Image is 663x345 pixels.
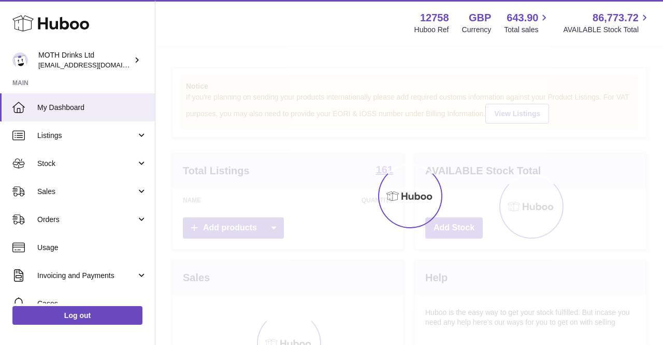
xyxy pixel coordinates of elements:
[37,103,147,113] span: My Dashboard
[504,11,550,35] a: 643.90 Total sales
[469,11,491,25] strong: GBP
[12,52,28,68] img: orders@mothdrinks.com
[507,11,538,25] span: 643.90
[504,25,550,35] span: Total sales
[462,25,492,35] div: Currency
[38,61,152,69] span: [EMAIL_ADDRESS][DOMAIN_NAME]
[37,243,147,253] span: Usage
[12,306,142,325] a: Log out
[37,299,147,309] span: Cases
[563,25,651,35] span: AVAILABLE Stock Total
[37,159,136,169] span: Stock
[563,11,651,35] a: 86,773.72 AVAILABLE Stock Total
[593,11,639,25] span: 86,773.72
[420,11,449,25] strong: 12758
[37,187,136,197] span: Sales
[37,131,136,141] span: Listings
[37,271,136,281] span: Invoicing and Payments
[38,50,132,70] div: MOTH Drinks Ltd
[37,215,136,225] span: Orders
[414,25,449,35] div: Huboo Ref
